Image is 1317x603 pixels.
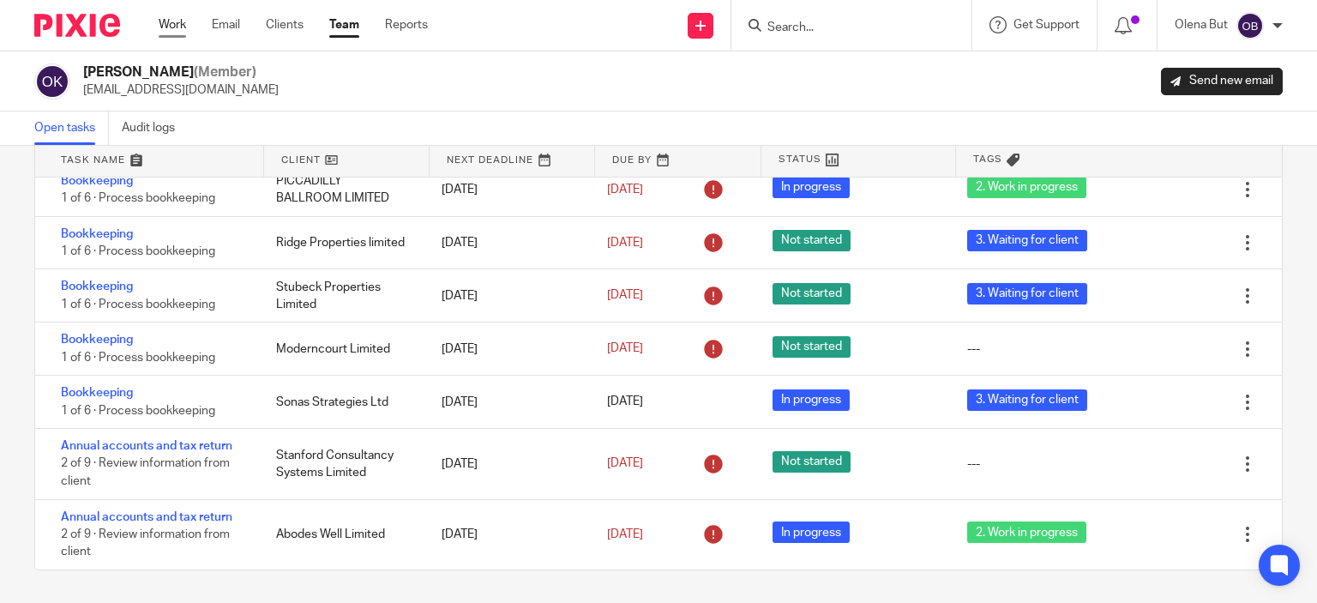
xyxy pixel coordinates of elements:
span: 3. Waiting for client [967,283,1087,305]
img: svg%3E [34,63,70,99]
div: Sonas Strategies Ltd [259,385,424,419]
div: Abodes Well Limited [259,517,424,552]
span: [DATE] [607,184,643,196]
a: Bookkeeping [61,280,133,292]
span: Not started [773,230,851,251]
div: [DATE] [424,172,590,207]
a: Bookkeeping [61,228,133,240]
a: Clients [266,16,304,33]
span: 2. Work in progress [967,522,1086,543]
div: --- [967,341,980,358]
span: Get Support [1013,19,1079,31]
span: [DATE] [607,458,643,470]
p: [EMAIL_ADDRESS][DOMAIN_NAME] [83,81,279,99]
div: Stanford Consultancy Systems Limited [259,438,424,491]
h2: [PERSON_NAME] [83,63,279,81]
span: 2 of 9 · Review information from client [61,458,230,488]
div: [DATE] [424,226,590,260]
a: Open tasks [34,112,109,145]
a: Work [159,16,186,33]
span: (Member) [194,65,256,79]
span: [DATE] [607,528,643,540]
a: Annual accounts and tax return [61,440,232,452]
span: [DATE] [607,343,643,355]
span: [DATE] [607,396,643,408]
a: Bookkeeping [61,387,133,399]
div: [DATE] [424,279,590,313]
a: Annual accounts and tax return [61,511,232,523]
div: PICCADILLY BALLROOM LIMITED [259,164,424,216]
span: 1 of 6 · Process bookkeeping [61,192,215,204]
span: 3. Waiting for client [967,230,1087,251]
span: 1 of 6 · Process bookkeeping [61,405,215,417]
div: Moderncourt Limited [259,332,424,366]
a: Bookkeeping [61,334,133,346]
span: 2 of 9 · Review information from client [61,528,230,558]
span: Not started [773,283,851,305]
div: Stubeck Properties Limited [259,270,424,323]
input: Search [766,21,920,36]
img: svg%3E [1236,12,1264,39]
span: In progress [773,389,850,411]
div: [DATE] [424,332,590,366]
a: Reports [385,16,428,33]
span: In progress [773,522,850,543]
img: Pixie [34,14,120,37]
span: Not started [773,451,851,473]
span: [DATE] [607,290,643,302]
span: 3. Waiting for client [967,389,1087,411]
a: Audit logs [122,112,188,145]
div: --- [967,455,980,473]
span: 1 of 6 · Process bookkeeping [61,298,215,311]
div: [DATE] [424,385,590,419]
span: Tags [973,152,1002,166]
a: Email [212,16,240,33]
a: Team [329,16,359,33]
span: Not started [773,336,851,358]
div: Ridge Properties limited [259,226,424,260]
p: Olena But [1175,16,1228,33]
div: [DATE] [424,517,590,552]
span: Status [779,152,821,166]
span: 2. Work in progress [967,177,1086,198]
span: 1 of 6 · Process bookkeeping [61,245,215,257]
span: In progress [773,177,850,198]
span: 1 of 6 · Process bookkeeping [61,352,215,364]
span: [DATE] [607,237,643,249]
a: Send new email [1161,68,1283,95]
div: [DATE] [424,447,590,481]
a: Bookkeeping [61,175,133,187]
